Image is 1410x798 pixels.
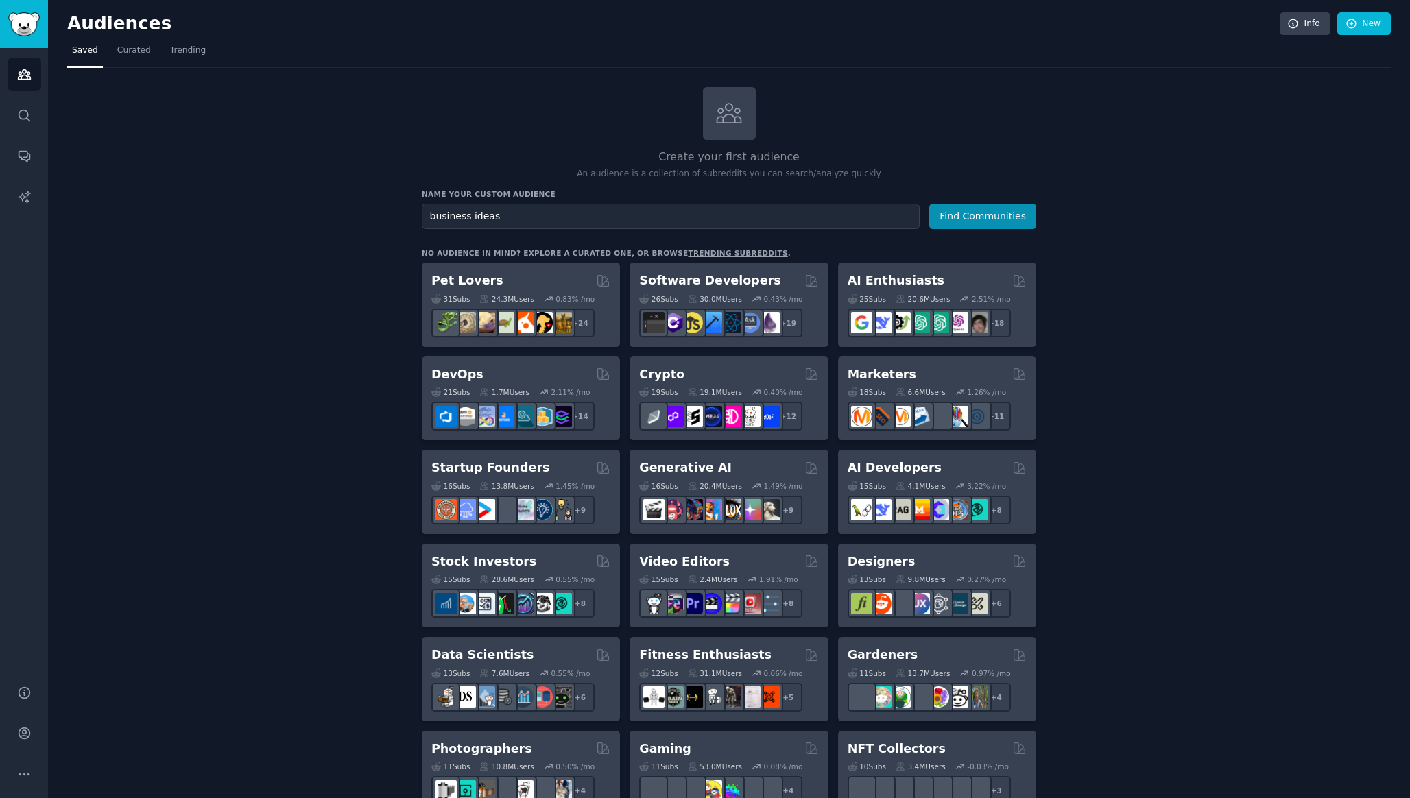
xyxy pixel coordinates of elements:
h2: Fitness Enthusiasts [639,646,772,664]
div: + 6 [566,683,595,712]
img: AItoolsCatalog [889,312,911,333]
img: gopro [643,593,665,614]
a: Info [1280,12,1330,36]
img: UX_Design [966,593,988,614]
div: + 11 [982,402,1011,431]
span: Curated [117,45,151,57]
div: + 9 [566,496,595,524]
div: 0.06 % /mo [764,668,803,678]
img: postproduction [758,593,780,614]
img: datasets [531,686,553,708]
div: 1.49 % /mo [764,481,803,491]
h2: Crypto [639,366,684,383]
img: chatgpt_prompts_ [928,312,949,333]
img: flowers [928,686,949,708]
img: typography [851,593,872,614]
div: 0.08 % /mo [764,762,803,771]
img: bigseo [870,406,892,427]
img: GymMotivation [662,686,684,708]
img: content_marketing [851,406,872,427]
img: fitness30plus [720,686,741,708]
img: ethfinance [643,406,665,427]
img: AskMarketing [889,406,911,427]
img: swingtrading [531,593,553,614]
h2: NFT Collectors [848,740,946,758]
img: ycombinator [493,499,514,520]
div: 28.6M Users [479,575,534,584]
h2: Pet Lovers [431,272,503,289]
img: personaltraining [758,686,780,708]
img: growmybusiness [551,499,572,520]
img: workout [682,686,703,708]
div: 1.91 % /mo [759,575,798,584]
div: 0.83 % /mo [555,294,595,304]
a: Curated [112,40,156,68]
img: GYM [643,686,665,708]
div: 9.8M Users [896,575,946,584]
img: StocksAndTrading [512,593,534,614]
img: VideoEditors [701,593,722,614]
h2: Gaming [639,740,691,758]
img: premiere [682,593,703,614]
img: AskComputerScience [739,312,761,333]
img: aivideo [643,499,665,520]
div: 13 Sub s [848,575,886,584]
p: An audience is a collection of subreddits you can search/analyze quickly [422,168,1036,180]
img: data [551,686,572,708]
div: 20.6M Users [896,294,950,304]
img: ballpython [455,312,476,333]
div: 18 Sub s [848,387,886,397]
div: + 8 [774,589,802,618]
div: 2.51 % /mo [972,294,1011,304]
img: AIDevelopersSociety [966,499,988,520]
img: DeepSeek [870,499,892,520]
div: + 6 [982,589,1011,618]
div: + 24 [566,309,595,337]
button: Find Communities [929,204,1036,229]
div: + 9 [774,496,802,524]
a: Saved [67,40,103,68]
span: Trending [170,45,206,57]
h2: Software Developers [639,272,780,289]
div: + 12 [774,402,802,431]
img: cockatiel [512,312,534,333]
img: turtle [493,312,514,333]
h2: Startup Founders [431,459,549,476]
div: 30.0M Users [688,294,742,304]
div: No audience in mind? Explore a curated one, or browse . [422,248,791,258]
img: 0xPolygon [662,406,684,427]
div: 31.1M Users [688,668,742,678]
div: -0.03 % /mo [967,762,1009,771]
div: 19 Sub s [639,387,678,397]
div: 20.4M Users [688,481,742,491]
img: Forex [474,593,495,614]
div: 31 Sub s [431,294,470,304]
img: vegetablegardening [851,686,872,708]
img: DeepSeek [870,312,892,333]
div: 0.43 % /mo [764,294,803,304]
div: 7.6M Users [479,668,529,678]
h2: AI Enthusiasts [848,272,944,289]
img: Trading [493,593,514,614]
img: dalle2 [662,499,684,520]
img: GummySearch logo [8,12,40,36]
img: software [643,312,665,333]
img: UI_Design [889,593,911,614]
img: GardenersWorld [966,686,988,708]
img: PlatformEngineers [551,406,572,427]
img: datascience [455,686,476,708]
img: MistralAI [909,499,930,520]
img: GardeningUK [909,686,930,708]
img: defiblockchain [720,406,741,427]
img: DevOpsLinks [493,406,514,427]
div: 0.55 % /mo [551,668,590,678]
img: aws_cdk [531,406,553,427]
img: dividends [435,593,457,614]
div: 16 Sub s [431,481,470,491]
div: 21 Sub s [431,387,470,397]
img: OnlineMarketing [966,406,988,427]
h2: Photographers [431,740,532,758]
img: dataengineering [493,686,514,708]
img: OpenAIDev [947,312,968,333]
div: 6.6M Users [896,387,946,397]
